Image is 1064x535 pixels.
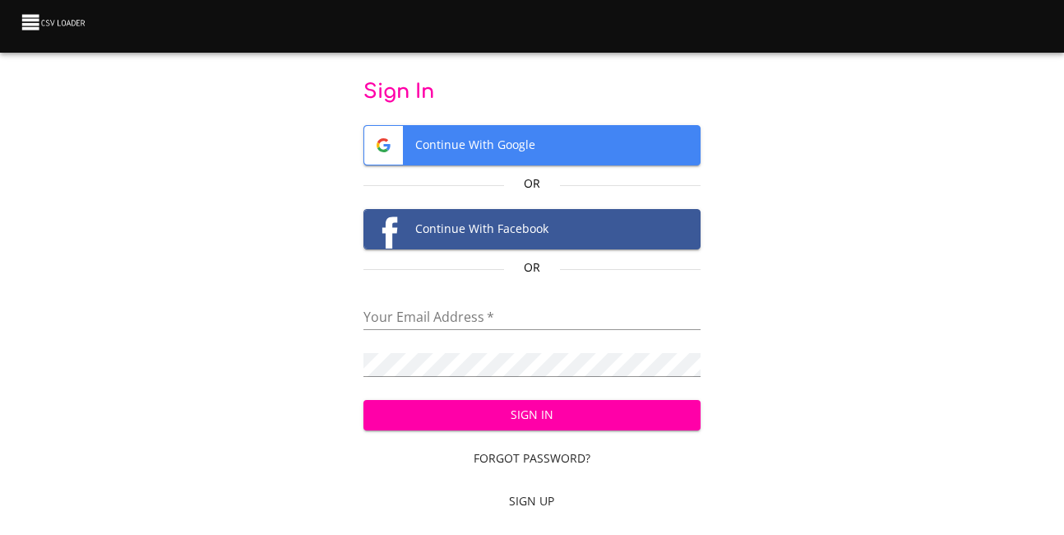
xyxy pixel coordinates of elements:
span: Sign Up [370,491,694,512]
p: Or [504,175,560,192]
img: Facebook logo [364,210,403,249]
button: Sign In [363,400,701,430]
a: Sign Up [363,486,701,517]
img: Google logo [364,126,403,165]
p: Sign In [363,79,701,105]
a: Forgot Password? [363,444,701,474]
img: CSV Loader [20,11,89,34]
button: Google logoContinue With Google [363,125,701,165]
span: Continue With Google [364,126,700,165]
button: Facebook logoContinue With Facebook [363,209,701,249]
span: Forgot Password? [370,449,694,469]
span: Continue With Facebook [364,210,700,249]
span: Sign In [377,405,687,426]
p: Or [504,259,560,276]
